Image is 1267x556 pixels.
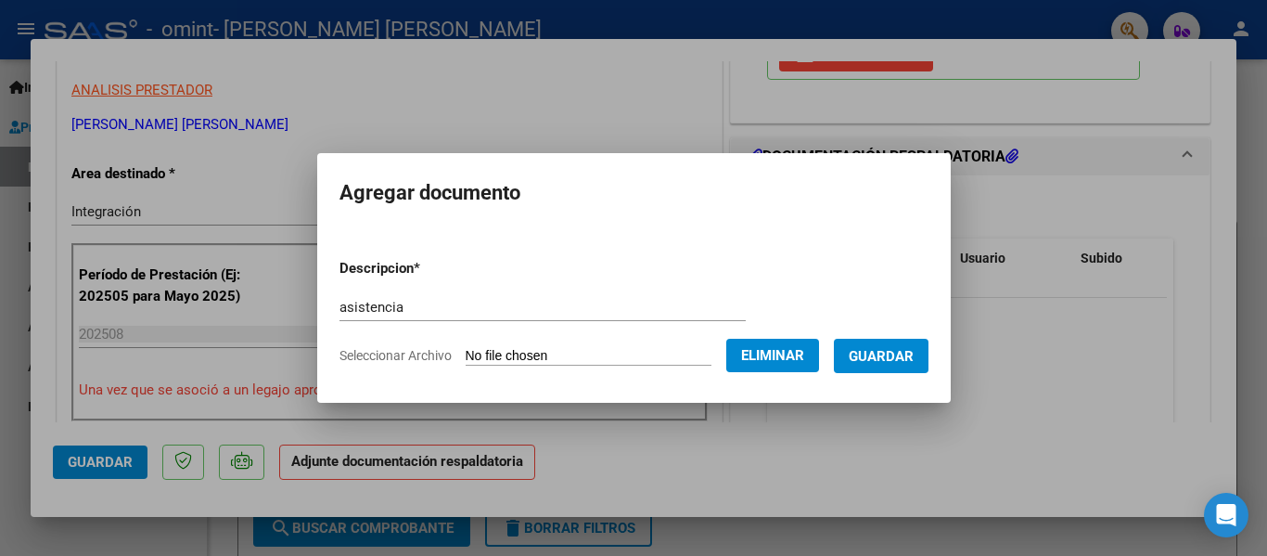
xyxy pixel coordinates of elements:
div: Open Intercom Messenger [1204,493,1248,537]
button: Guardar [834,339,928,373]
span: Seleccionar Archivo [339,348,452,363]
span: Eliminar [741,347,804,364]
h2: Agregar documento [339,175,928,211]
span: Guardar [849,348,914,365]
p: Descripcion [339,258,517,279]
button: Eliminar [726,339,819,372]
